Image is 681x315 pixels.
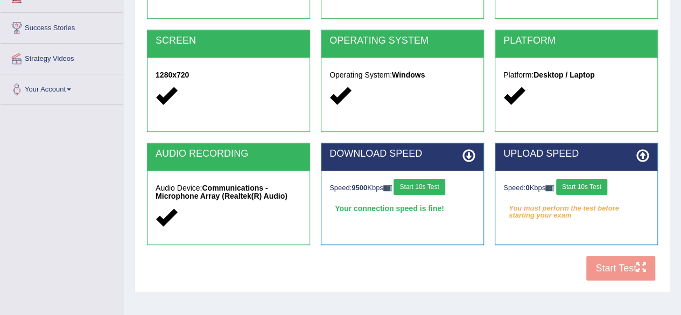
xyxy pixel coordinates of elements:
[1,74,123,101] a: Your Account
[392,71,425,79] strong: Windows
[394,179,445,195] button: Start 10s Test
[1,13,123,40] a: Success Stories
[156,36,301,46] h2: SCREEN
[503,71,649,79] h5: Platform:
[156,149,301,159] h2: AUDIO RECORDING
[329,200,475,216] div: Your connection speed is fine!
[503,36,649,46] h2: PLATFORM
[1,44,123,71] a: Strategy Videos
[156,184,287,200] strong: Communications - Microphone Array (Realtek(R) Audio)
[525,184,529,192] strong: 0
[533,71,595,79] strong: Desktop / Laptop
[329,36,475,46] h2: OPERATING SYSTEM
[329,71,475,79] h5: Operating System:
[156,71,189,79] strong: 1280x720
[503,200,649,216] em: You must perform the test before starting your exam
[503,149,649,159] h2: UPLOAD SPEED
[545,185,554,191] img: ajax-loader-fb-connection.gif
[503,179,649,198] div: Speed: Kbps
[329,149,475,159] h2: DOWNLOAD SPEED
[156,184,301,201] h5: Audio Device:
[352,184,367,192] strong: 9500
[329,179,475,198] div: Speed: Kbps
[383,185,392,191] img: ajax-loader-fb-connection.gif
[556,179,607,195] button: Start 10s Test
